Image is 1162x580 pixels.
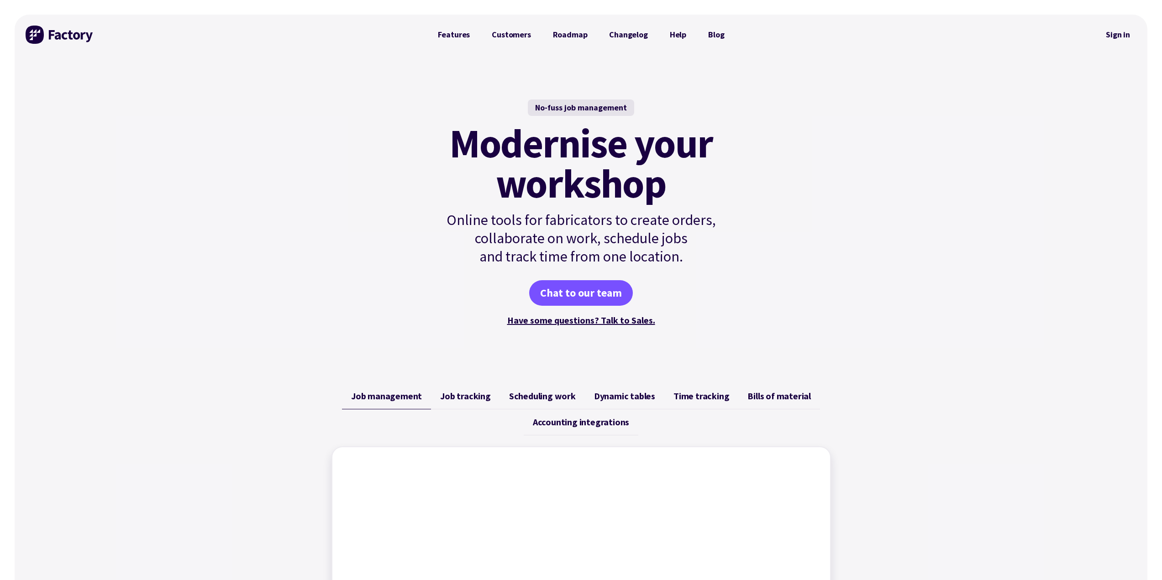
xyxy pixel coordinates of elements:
[1099,24,1136,45] nav: Secondary Navigation
[26,26,94,44] img: Factory
[351,391,422,402] span: Job management
[542,26,599,44] a: Roadmap
[509,391,576,402] span: Scheduling work
[529,280,633,306] a: Chat to our team
[673,391,729,402] span: Time tracking
[1099,24,1136,45] a: Sign in
[427,211,736,266] p: Online tools for fabricators to create orders, collaborate on work, schedule jobs and track time ...
[528,99,634,116] div: No-fuss job management
[747,391,811,402] span: Bills of material
[697,26,735,44] a: Blog
[659,26,697,44] a: Help
[481,26,542,44] a: Customers
[598,26,658,44] a: Changelog
[533,417,629,428] span: Accounting integrations
[594,391,655,402] span: Dynamic tables
[427,26,481,44] a: Features
[449,123,713,204] mark: Modernise your workshop
[427,26,736,44] nav: Primary Navigation
[507,314,655,326] a: Have some questions? Talk to Sales.
[440,391,491,402] span: Job tracking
